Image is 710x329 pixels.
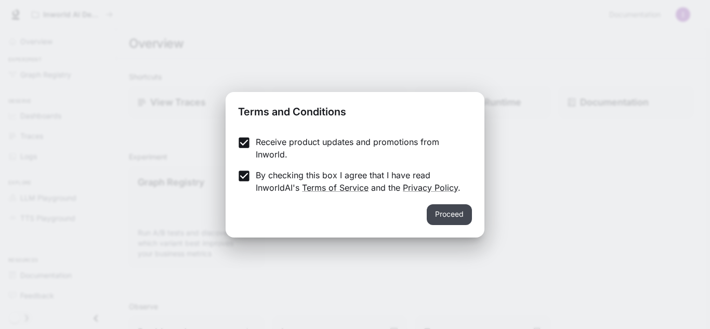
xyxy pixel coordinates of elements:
p: By checking this box I agree that I have read InworldAI's and the . [256,169,464,194]
a: Terms of Service [302,182,369,193]
button: Proceed [427,204,472,225]
a: Privacy Policy [403,182,458,193]
p: Receive product updates and promotions from Inworld. [256,136,464,161]
h2: Terms and Conditions [226,92,484,127]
